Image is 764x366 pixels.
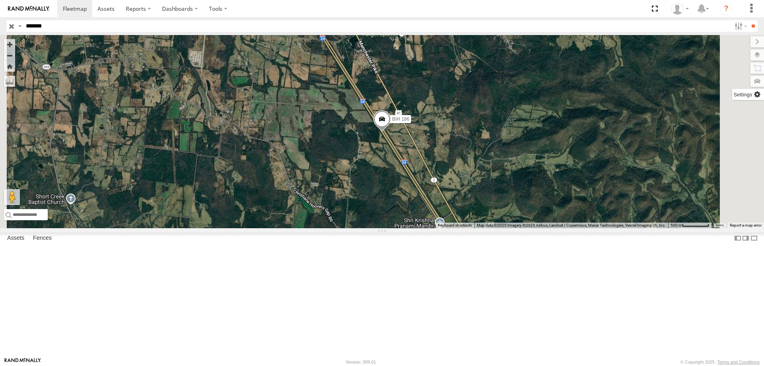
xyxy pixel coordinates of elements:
label: Search Query [17,20,23,32]
label: Measure [4,76,15,87]
span: Map data ©2025 Imagery ©2025 Airbus, Landsat / Copernicus, Maxar Technologies, Vexcel Imaging US,... [477,223,666,227]
label: Search Filter Options [731,20,748,32]
a: Report a map error [730,223,762,227]
a: Visit our Website [4,358,41,366]
a: Terms (opens in new tab) [715,224,724,227]
label: Fences [29,233,56,244]
button: Drag Pegman onto the map to open Street View [4,189,20,205]
img: rand-logo.svg [8,6,49,12]
i: ? [720,2,733,15]
label: Dock Summary Table to the Left [734,233,742,244]
button: Zoom in [4,39,15,50]
a: Terms and Conditions [717,360,760,364]
label: Assets [3,233,28,244]
button: Keyboard shortcuts [438,223,472,228]
div: Nele . [668,3,692,15]
label: Map Settings [732,89,764,100]
label: Dock Summary Table to the Right [742,233,750,244]
button: Map Scale: 500 m per 64 pixels [668,223,711,228]
button: Zoom Home [4,61,15,72]
span: 500 m [670,223,682,227]
div: Version: 309.01 [346,360,376,364]
span: BIH 186 [392,116,409,122]
button: Zoom out [4,50,15,61]
label: Hide Summary Table [750,233,758,244]
div: © Copyright 2025 - [680,360,760,364]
